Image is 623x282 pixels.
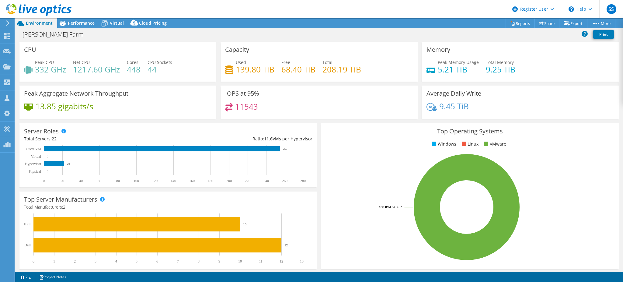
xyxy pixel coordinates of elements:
[148,66,172,73] h4: 44
[281,66,315,73] h4: 68.40 TiB
[79,179,83,183] text: 40
[569,6,574,12] svg: \n
[24,46,36,53] h3: CPU
[24,128,59,135] h3: Server Roles
[259,259,263,263] text: 11
[33,259,34,263] text: 0
[236,59,246,65] span: Used
[171,179,176,183] text: 140
[47,155,48,158] text: 0
[426,46,450,53] h3: Memory
[607,4,616,14] span: SS
[426,90,481,97] h3: Average Daily Write
[243,222,247,226] text: 10
[284,243,288,247] text: 12
[24,90,128,97] h3: Peak Aggregate Network Throughput
[486,66,515,73] h4: 9.25 TiB
[189,179,195,183] text: 160
[177,259,179,263] text: 7
[136,259,137,263] text: 5
[61,179,64,183] text: 20
[482,141,506,147] li: VMware
[235,103,258,110] h4: 11543
[24,196,97,203] h3: Top Server Manufacturers
[35,59,54,65] span: Peak CPU
[245,179,250,183] text: 220
[95,259,96,263] text: 3
[460,141,479,147] li: Linux
[24,204,312,210] h4: Total Manufacturers:
[52,136,57,142] span: 22
[24,136,168,142] div: Total Servers:
[300,259,304,263] text: 13
[156,259,158,263] text: 6
[127,59,138,65] span: Cores
[134,179,139,183] text: 100
[20,31,93,38] h1: [PERSON_NAME] Farm
[226,179,232,183] text: 200
[26,20,53,26] span: Environment
[379,205,390,209] tspan: 100.0%
[506,19,535,28] a: Reports
[236,66,274,73] h4: 139.80 TiB
[31,154,41,159] text: Virtual
[53,259,55,263] text: 1
[225,46,249,53] h3: Capacity
[47,170,48,173] text: 0
[139,20,167,26] span: Cloud Pricing
[430,141,456,147] li: Windows
[168,136,312,142] div: Ratio: VMs per Hypervisor
[438,59,479,65] span: Peak Memory Usage
[225,90,259,97] h3: IOPS at 95%
[326,128,614,135] h3: Top Operating Systems
[115,259,117,263] text: 4
[68,20,95,26] span: Performance
[35,273,71,281] a: Project Notes
[264,136,273,142] span: 11.6
[148,59,172,65] span: CPU Sockets
[593,30,614,39] a: Print
[24,222,31,226] text: HPE
[116,179,120,183] text: 80
[16,273,35,281] a: 2
[238,259,242,263] text: 10
[24,243,31,247] text: Dell
[438,66,479,73] h4: 5.21 TiB
[110,20,124,26] span: Virtual
[300,179,306,183] text: 280
[322,59,332,65] span: Total
[208,179,213,183] text: 180
[25,162,41,166] text: Hypervisor
[73,59,90,65] span: Net CPU
[390,205,402,209] tspan: ESXi 6.7
[263,179,269,183] text: 240
[74,259,76,263] text: 2
[280,259,283,263] text: 12
[198,259,200,263] text: 8
[322,66,361,73] h4: 208.19 TiB
[534,19,559,28] a: Share
[36,103,93,110] h4: 13.85 gigabits/s
[559,19,587,28] a: Export
[98,179,101,183] text: 60
[152,179,158,183] text: 120
[26,147,41,151] text: Guest VM
[283,147,287,150] text: 255
[63,204,65,210] span: 2
[218,259,220,263] text: 9
[281,59,290,65] span: Free
[29,169,41,174] text: Physical
[35,66,66,73] h4: 332 GHz
[73,66,120,73] h4: 1217.60 GHz
[127,66,141,73] h4: 448
[282,179,287,183] text: 260
[43,179,45,183] text: 0
[439,103,469,110] h4: 9.45 TiB
[587,19,615,28] a: More
[67,162,70,165] text: 22
[486,59,514,65] span: Total Memory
